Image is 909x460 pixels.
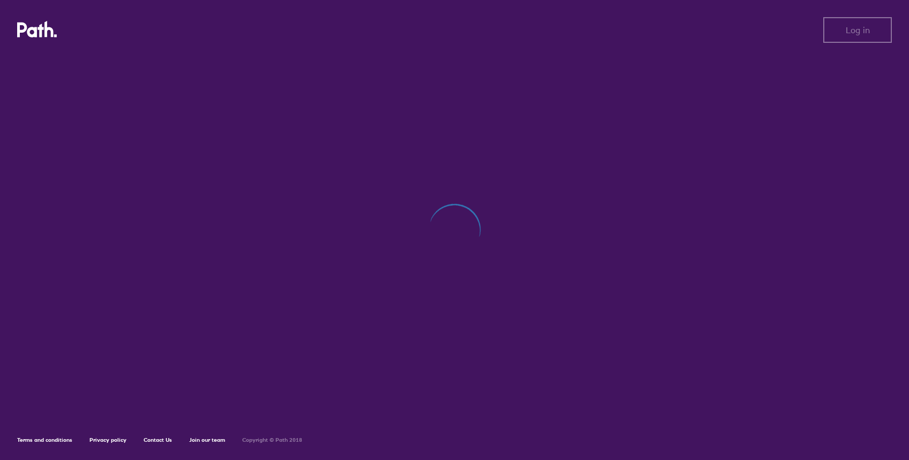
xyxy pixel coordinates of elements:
[90,436,126,443] a: Privacy policy
[144,436,172,443] a: Contact Us
[846,25,870,35] span: Log in
[823,17,892,43] button: Log in
[242,437,302,443] h6: Copyright © Path 2018
[17,436,72,443] a: Terms and conditions
[189,436,225,443] a: Join our team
